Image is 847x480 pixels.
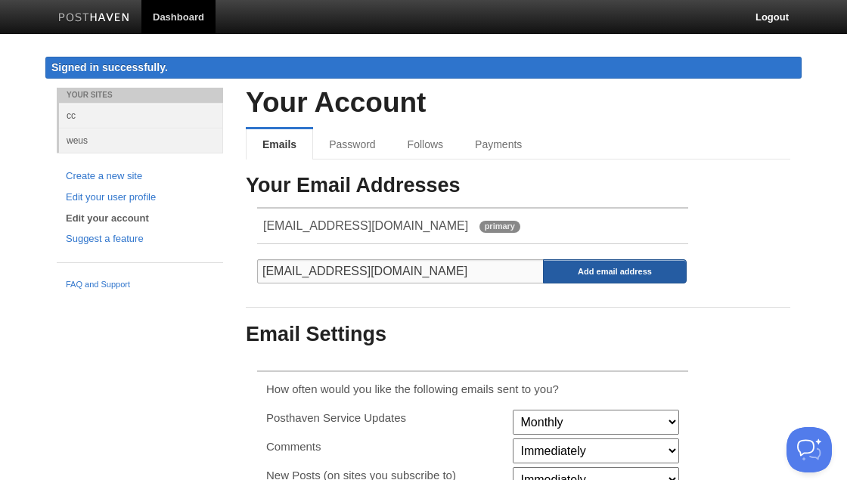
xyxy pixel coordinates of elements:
a: Edit your user profile [66,190,214,206]
a: cc [59,103,223,128]
span: primary [479,221,520,233]
a: Follows [392,129,459,159]
p: Posthaven Service Updates [266,410,503,426]
input: Add email address [543,259,687,283]
a: Suggest a feature [66,231,214,247]
h2: Your Account [246,88,790,119]
p: How often would you like the following emails sent to you? [266,381,679,397]
a: Edit your account [66,211,214,227]
h3: Email Settings [246,324,790,346]
div: Signed in successfully. [45,57,802,79]
img: Posthaven-bar [58,13,130,24]
p: Comments [266,438,503,454]
li: Your Sites [57,88,223,103]
a: Emails [246,129,313,159]
a: Payments [459,129,538,159]
a: Password [313,129,391,159]
a: Create a new site [66,169,214,184]
a: weus [59,128,223,153]
span: [EMAIL_ADDRESS][DOMAIN_NAME] [263,219,468,232]
a: FAQ and Support [66,278,214,292]
h3: Your Email Addresses [246,175,790,197]
iframe: Help Scout Beacon - Open [786,427,832,472]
